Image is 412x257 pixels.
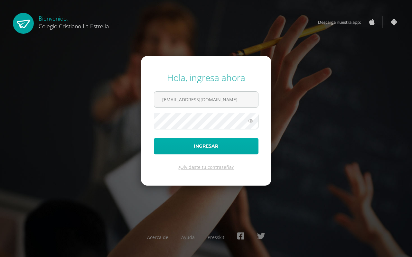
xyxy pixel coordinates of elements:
div: Hola, ingresa ahora [154,71,258,84]
a: ¿Olvidaste tu contraseña? [178,164,234,170]
a: Presskit [208,234,224,240]
a: Ayuda [181,234,195,240]
span: Descarga nuestra app: [318,16,367,28]
a: Acerca de [147,234,168,240]
button: Ingresar [154,138,258,154]
div: Bienvenido, [39,13,109,30]
span: Colegio Cristiano La Estrella [39,22,109,30]
input: Correo electrónico o usuario [154,92,258,107]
